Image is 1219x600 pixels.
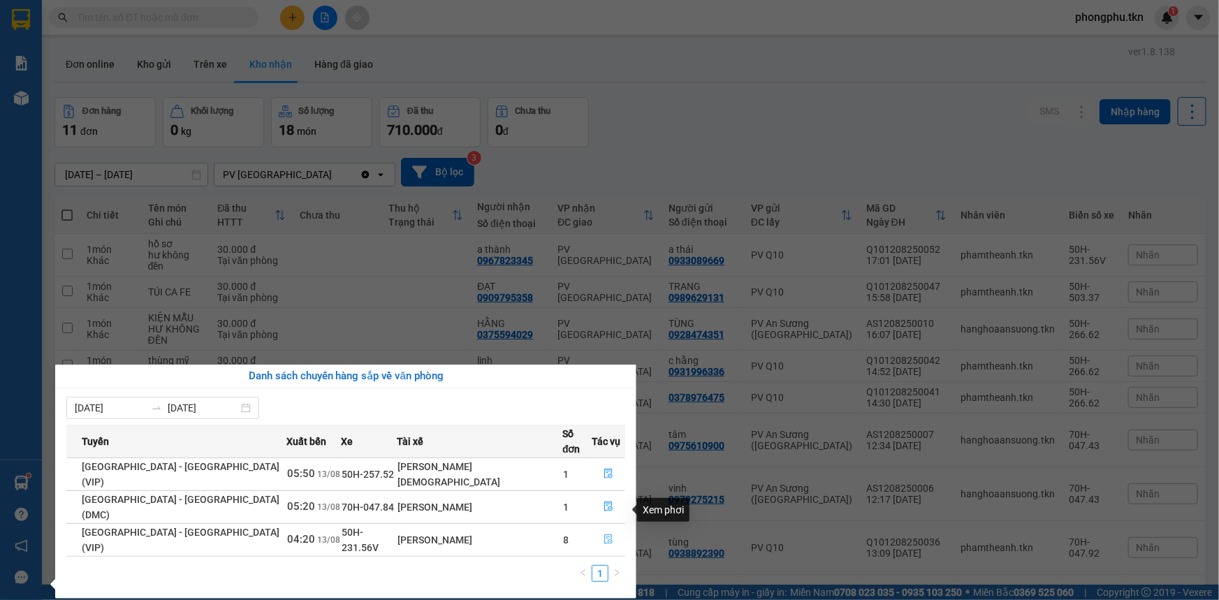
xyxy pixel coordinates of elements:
span: right [613,569,621,577]
span: Tuyến [82,434,109,449]
span: file-done [604,534,613,546]
input: Đến ngày [168,400,238,416]
div: [PERSON_NAME] [397,532,562,548]
span: Số đơn [562,426,591,457]
img: logo.jpg [17,17,87,87]
li: [STREET_ADDRESS][PERSON_NAME]. [GEOGRAPHIC_DATA], Tỉnh [GEOGRAPHIC_DATA] [131,34,584,52]
span: 13/08 [317,535,340,545]
span: 8 [563,534,569,546]
span: [GEOGRAPHIC_DATA] - [GEOGRAPHIC_DATA] (VIP) [82,461,279,488]
li: Hotline: 1900 8153 [131,52,584,69]
span: Tác vụ [592,434,620,449]
span: 50H-257.52 [342,469,394,480]
li: 1 [592,565,608,582]
span: to [151,402,162,414]
span: Tài xế [397,434,423,449]
button: file-done [592,496,625,518]
span: [GEOGRAPHIC_DATA] - [GEOGRAPHIC_DATA] (DMC) [82,494,279,520]
button: left [575,565,592,582]
div: [PERSON_NAME][DEMOGRAPHIC_DATA] [397,459,562,490]
span: left [579,569,587,577]
input: Từ ngày [75,400,145,416]
button: right [608,565,625,582]
b: GỬI : PV [GEOGRAPHIC_DATA] [17,101,208,148]
span: file-done [604,502,613,513]
span: Xuất bến [286,434,326,449]
div: [PERSON_NAME] [397,499,562,515]
span: swap-right [151,402,162,414]
button: file-done [592,463,625,485]
span: 13/08 [317,469,340,479]
div: Danh sách chuyến hàng sắp về văn phòng [66,368,625,385]
li: Previous Page [575,565,592,582]
div: Xem phơi [637,498,689,522]
span: 1 [563,502,569,513]
span: 04:20 [287,533,315,546]
span: 1 [563,469,569,480]
span: Xe [341,434,353,449]
span: 70H-047.84 [342,502,394,513]
li: Next Page [608,565,625,582]
span: file-done [604,469,613,480]
span: 50H-231.56V [342,527,379,553]
span: 05:50 [287,467,315,480]
button: file-done [592,529,625,551]
span: 13/08 [317,502,340,512]
a: 1 [592,566,608,581]
span: [GEOGRAPHIC_DATA] - [GEOGRAPHIC_DATA] (VIP) [82,527,279,553]
span: 05:20 [287,500,315,513]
